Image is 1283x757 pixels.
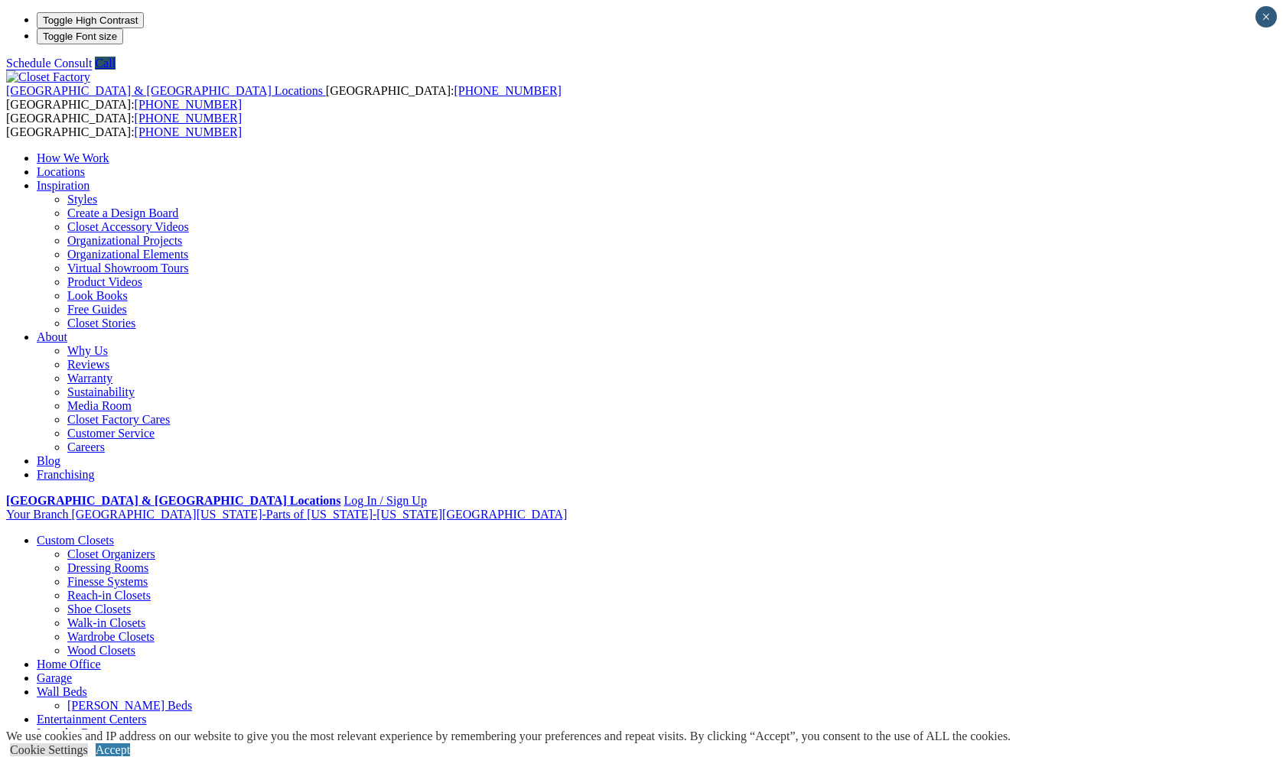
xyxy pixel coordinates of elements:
[67,248,188,261] a: Organizational Elements
[6,70,90,84] img: Closet Factory
[67,344,108,357] a: Why Us
[67,385,135,398] a: Sustainability
[67,262,189,275] a: Virtual Showroom Tours
[6,508,567,521] a: Your Branch [GEOGRAPHIC_DATA][US_STATE]-Parts of [US_STATE]-[US_STATE][GEOGRAPHIC_DATA]
[67,603,131,616] a: Shoe Closets
[37,454,60,467] a: Blog
[6,84,326,97] a: [GEOGRAPHIC_DATA] & [GEOGRAPHIC_DATA] Locations
[67,575,148,588] a: Finesse Systems
[67,399,132,412] a: Media Room
[95,57,116,70] a: Call
[135,98,242,111] a: [PHONE_NUMBER]
[43,15,138,26] span: Toggle High Contrast
[67,234,182,247] a: Organizational Projects
[67,206,178,219] a: Create a Design Board
[37,658,101,671] a: Home Office
[67,644,135,657] a: Wood Closets
[37,330,67,343] a: About
[67,275,142,288] a: Product Videos
[67,303,127,316] a: Free Guides
[67,372,112,385] a: Warranty
[37,713,147,726] a: Entertainment Centers
[67,220,189,233] a: Closet Accessory Videos
[71,508,567,521] span: [GEOGRAPHIC_DATA][US_STATE]-Parts of [US_STATE]-[US_STATE][GEOGRAPHIC_DATA]
[67,561,148,574] a: Dressing Rooms
[6,84,562,111] span: [GEOGRAPHIC_DATA]: [GEOGRAPHIC_DATA]:
[6,508,68,521] span: Your Branch
[135,125,242,138] a: [PHONE_NUMBER]
[37,179,90,192] a: Inspiration
[67,358,109,371] a: Reviews
[6,112,242,138] span: [GEOGRAPHIC_DATA]: [GEOGRAPHIC_DATA]:
[6,84,323,97] span: [GEOGRAPHIC_DATA] & [GEOGRAPHIC_DATA] Locations
[67,427,155,440] a: Customer Service
[6,57,92,70] a: Schedule Consult
[344,494,426,507] a: Log In / Sign Up
[37,726,111,739] a: Laundry Room
[67,630,155,643] a: Wardrobe Closets
[454,84,561,97] a: [PHONE_NUMBER]
[37,151,109,164] a: How We Work
[37,28,123,44] button: Toggle Font size
[37,165,85,178] a: Locations
[67,699,192,712] a: [PERSON_NAME] Beds
[43,31,117,42] span: Toggle Font size
[6,494,340,507] a: [GEOGRAPHIC_DATA] & [GEOGRAPHIC_DATA] Locations
[96,743,130,756] a: Accept
[37,534,114,547] a: Custom Closets
[37,468,95,481] a: Franchising
[37,12,144,28] button: Toggle High Contrast
[67,547,155,560] a: Closet Organizers
[67,317,135,330] a: Closet Stories
[135,112,242,125] a: [PHONE_NUMBER]
[67,413,170,426] a: Closet Factory Cares
[67,289,128,302] a: Look Books
[10,743,88,756] a: Cookie Settings
[67,589,151,602] a: Reach-in Closets
[37,685,87,698] a: Wall Beds
[67,616,145,629] a: Walk-in Closets
[67,193,97,206] a: Styles
[1255,6,1277,28] button: Close
[67,440,105,453] a: Careers
[37,671,72,684] a: Garage
[6,729,1011,743] div: We use cookies and IP address on our website to give you the most relevant experience by remember...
